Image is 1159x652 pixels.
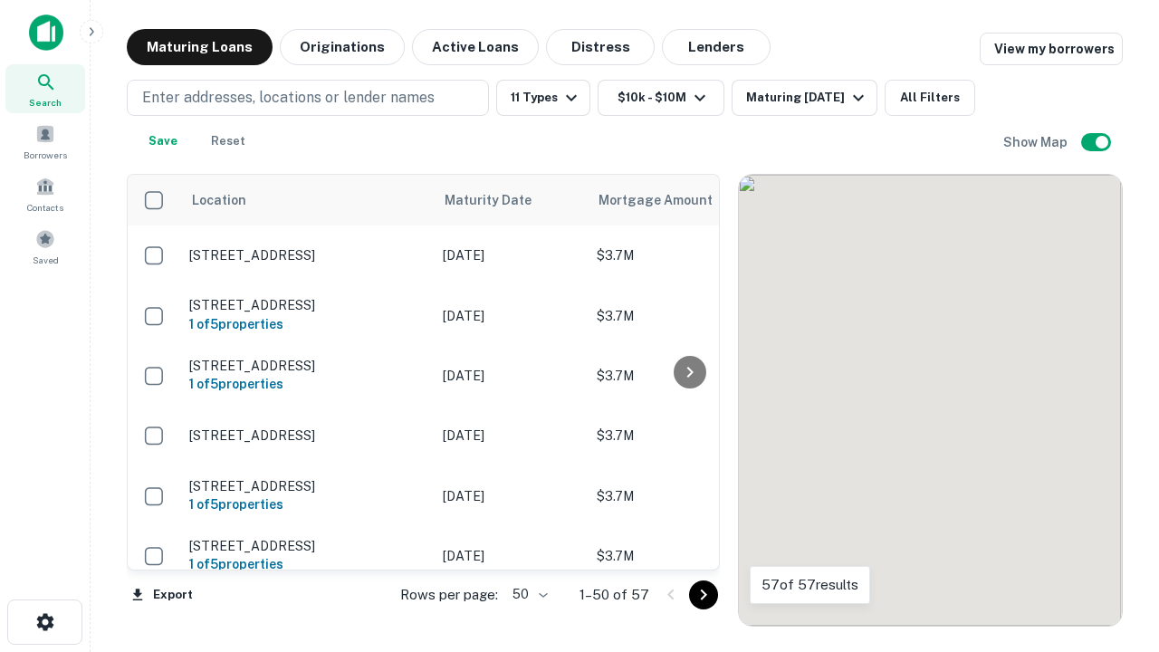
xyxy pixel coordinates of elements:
[597,546,778,566] p: $3.7M
[5,64,85,113] a: Search
[189,374,425,394] h6: 1 of 5 properties
[597,426,778,446] p: $3.7M
[598,80,724,116] button: $10k - $10M
[1003,132,1070,152] h6: Show Map
[127,581,197,609] button: Export
[445,189,555,211] span: Maturity Date
[24,148,67,162] span: Borrowers
[496,80,590,116] button: 11 Types
[127,29,273,65] button: Maturing Loans
[280,29,405,65] button: Originations
[27,200,63,215] span: Contacts
[29,95,62,110] span: Search
[732,80,877,116] button: Maturing [DATE]
[434,175,588,225] th: Maturity Date
[599,189,736,211] span: Mortgage Amount
[689,580,718,609] button: Go to next page
[127,80,489,116] button: Enter addresses, locations or lender names
[5,222,85,271] a: Saved
[189,478,425,494] p: [STREET_ADDRESS]
[29,14,63,51] img: capitalize-icon.png
[443,486,579,506] p: [DATE]
[189,297,425,313] p: [STREET_ADDRESS]
[189,247,425,264] p: [STREET_ADDRESS]
[443,366,579,386] p: [DATE]
[33,253,59,267] span: Saved
[142,87,435,109] p: Enter addresses, locations or lender names
[579,584,649,606] p: 1–50 of 57
[443,546,579,566] p: [DATE]
[980,33,1123,65] a: View my borrowers
[885,80,975,116] button: All Filters
[5,169,85,218] a: Contacts
[199,123,257,159] button: Reset
[191,189,246,211] span: Location
[189,314,425,334] h6: 1 of 5 properties
[189,494,425,514] h6: 1 of 5 properties
[5,117,85,166] a: Borrowers
[189,554,425,574] h6: 1 of 5 properties
[400,584,498,606] p: Rows per page:
[443,245,579,265] p: [DATE]
[761,574,858,596] p: 57 of 57 results
[443,426,579,446] p: [DATE]
[597,366,778,386] p: $3.7M
[189,427,425,444] p: [STREET_ADDRESS]
[443,306,579,326] p: [DATE]
[739,175,1122,626] div: 0 0
[746,87,869,109] div: Maturing [DATE]
[505,581,551,608] div: 50
[588,175,787,225] th: Mortgage Amount
[597,486,778,506] p: $3.7M
[597,245,778,265] p: $3.7M
[134,123,192,159] button: Save your search to get updates of matches that match your search criteria.
[412,29,539,65] button: Active Loans
[189,538,425,554] p: [STREET_ADDRESS]
[662,29,771,65] button: Lenders
[1068,449,1159,536] iframe: Chat Widget
[180,175,434,225] th: Location
[189,358,425,374] p: [STREET_ADDRESS]
[546,29,655,65] button: Distress
[597,306,778,326] p: $3.7M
